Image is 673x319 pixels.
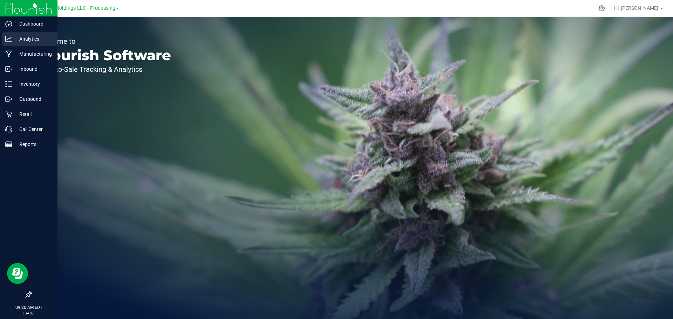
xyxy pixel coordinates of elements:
[12,140,54,148] p: Reports
[38,48,171,62] p: Flourish Software
[12,125,54,133] p: Call Center
[12,65,54,73] p: Inbound
[5,96,12,103] inline-svg: Outbound
[5,141,12,148] inline-svg: Reports
[3,311,54,316] p: [DATE]
[12,95,54,103] p: Outbound
[5,81,12,88] inline-svg: Inventory
[12,50,54,58] p: Manufacturing
[12,80,54,88] p: Inventory
[38,66,171,73] p: Seed-to-Sale Tracking & Analytics
[3,304,54,311] p: 09:20 AM EDT
[5,50,12,57] inline-svg: Manufacturing
[12,20,54,28] p: Dashboard
[614,5,660,11] span: Hi, [PERSON_NAME]!
[12,110,54,118] p: Retail
[7,263,28,284] iframe: Resource center
[597,5,606,12] div: Manage settings
[12,35,54,43] p: Analytics
[5,126,12,133] inline-svg: Call Center
[5,111,12,118] inline-svg: Retail
[38,38,171,45] p: Welcome to
[5,35,12,42] inline-svg: Analytics
[5,20,12,27] inline-svg: Dashboard
[24,5,115,11] span: Riviera Creek Holdings LLC - Processing
[5,65,12,72] inline-svg: Inbound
